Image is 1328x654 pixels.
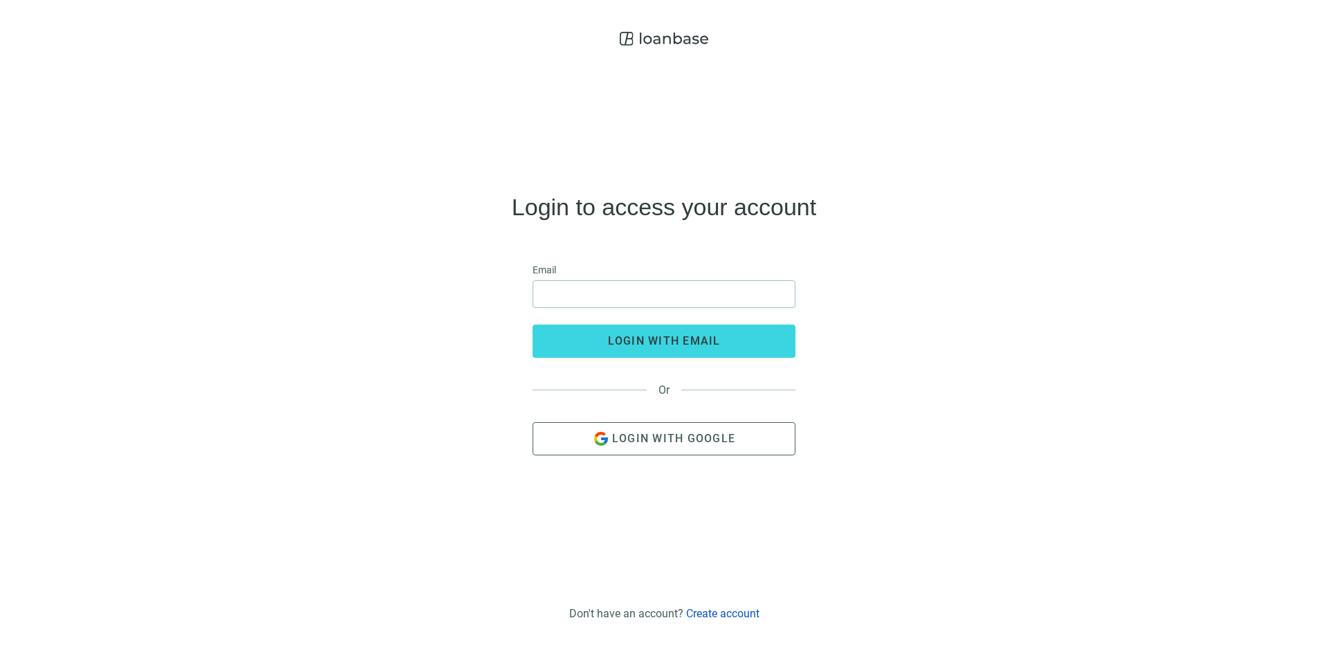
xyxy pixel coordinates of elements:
[569,607,759,620] div: Don't have an account?
[608,334,721,347] span: login with email
[533,325,795,358] button: login with email
[533,422,795,455] button: Login with Google
[686,607,759,620] a: Create account
[612,432,735,445] span: Login with Google
[647,383,681,397] span: Or
[512,196,816,218] h4: Login to access your account
[533,262,556,278] span: Email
